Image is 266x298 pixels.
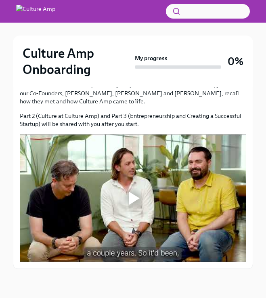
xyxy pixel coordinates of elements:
p: Part 2 (Culture at Culture Amp) and Part 3 (Entrepreneurship and Creating a Successful Startup) w... [20,112,246,128]
img: Culture Amp [16,5,55,18]
h2: Culture Amp Onboarding [23,45,132,78]
p: Learn about the Culture Amp founding story. In the first of three instalments, you’ll hear our Co... [20,81,246,105]
strong: My progress [135,54,168,62]
h3: 0% [228,54,243,69]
